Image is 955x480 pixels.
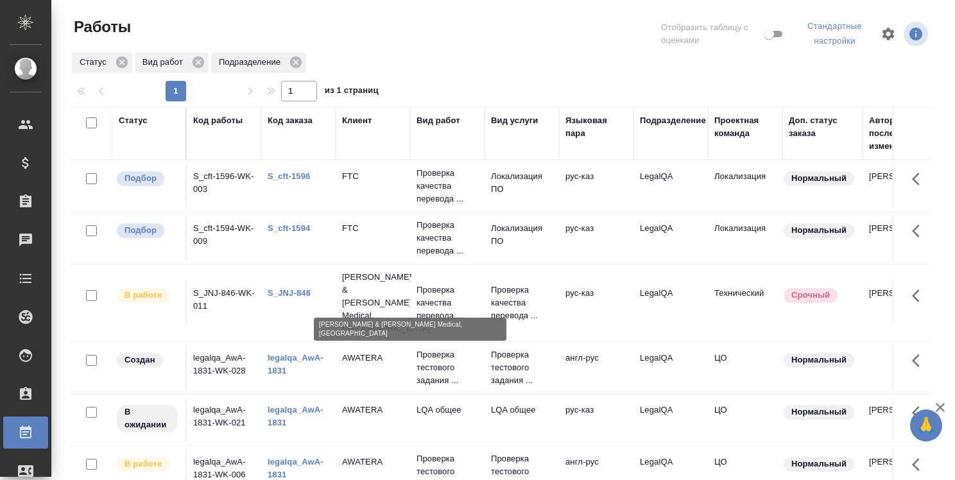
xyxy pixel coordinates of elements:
[791,406,847,418] p: Нормальный
[708,345,782,390] td: ЦО
[187,216,261,261] td: S_cft-1594-WK-009
[219,56,285,69] p: Подразделение
[714,114,776,140] div: Проектная команда
[268,171,310,181] a: S_cft-1596
[791,354,847,366] p: Нормальный
[193,114,243,127] div: Код работы
[119,114,148,127] div: Статус
[342,271,404,335] p: [PERSON_NAME] & [PERSON_NAME] Medical, [GEOGRAPHIC_DATA]
[125,172,157,185] p: Подбор
[125,224,157,237] p: Подбор
[869,114,931,153] div: Автор последнего изменения
[116,404,179,434] div: Исполнитель назначен, приступать к работе пока рано
[187,280,261,325] td: S_JNJ-846-WK-011
[863,397,937,442] td: [PERSON_NAME]
[72,53,132,73] div: Статус
[791,224,847,237] p: Нормальный
[187,397,261,442] td: legalqa_AwA-1831-WK-021
[796,17,873,51] div: split button
[491,170,553,196] p: Локализация ПО
[633,345,708,390] td: LegalQA
[491,348,553,387] p: Проверка тестового задания ...
[559,280,633,325] td: рус-каз
[708,164,782,209] td: Локализация
[268,288,311,298] a: S_JNJ-846
[491,222,553,248] p: Локализация ПО
[904,216,935,246] button: Здесь прячутся важные кнопки
[142,56,187,69] p: Вид работ
[342,222,404,235] p: FTC
[491,114,538,127] div: Вид услуги
[559,216,633,261] td: рус-каз
[633,164,708,209] td: LegalQA
[417,284,478,322] p: Проверка качества перевода ...
[863,216,937,261] td: [PERSON_NAME]
[268,405,323,427] a: legalqa_AwA-1831
[708,280,782,325] td: Технический
[863,164,937,209] td: [PERSON_NAME]
[417,219,478,257] p: Проверка качества перевода ...
[904,345,935,376] button: Здесь прячутся важные кнопки
[661,21,761,47] span: Отобразить таблицу с оценками
[559,345,633,390] td: англ-рус
[116,222,179,239] div: Можно подбирать исполнителей
[342,170,404,183] p: FTC
[342,352,404,364] p: AWATERA
[71,17,131,37] span: Работы
[417,167,478,205] p: Проверка качества перевода ...
[791,458,847,470] p: Нормальный
[491,284,553,322] p: Проверка качества перевода ...
[633,280,708,325] td: LegalQA
[791,172,847,185] p: Нормальный
[268,223,310,233] a: S_cft-1594
[116,456,179,473] div: Исполнитель выполняет работу
[863,280,937,325] td: [PERSON_NAME]
[342,114,372,127] div: Клиент
[268,114,313,127] div: Код заказа
[125,406,170,431] p: В ожидании
[915,412,937,439] span: 🙏
[342,456,404,468] p: AWATERA
[565,114,627,140] div: Языковая пара
[789,114,856,140] div: Доп. статус заказа
[125,289,162,302] p: В работе
[80,56,111,69] p: Статус
[342,404,404,416] p: AWATERA
[904,164,935,194] button: Здесь прячутся важные кнопки
[708,397,782,442] td: ЦО
[268,353,323,375] a: legalqa_AwA-1831
[417,114,460,127] div: Вид работ
[116,170,179,187] div: Можно подбирать исполнителей
[116,287,179,304] div: Исполнитель выполняет работу
[633,216,708,261] td: LegalQA
[640,114,706,127] div: Подразделение
[116,352,179,369] div: Заказ еще не согласован с клиентом, искать исполнителей рано
[791,289,830,302] p: Срочный
[904,22,931,46] span: Посмотреть информацию
[325,83,379,101] span: из 1 страниц
[559,164,633,209] td: рус-каз
[187,164,261,209] td: S_cft-1596-WK-003
[268,457,323,479] a: legalqa_AwA-1831
[491,404,553,416] p: LQA общее
[559,397,633,442] td: рус-каз
[904,449,935,480] button: Здесь прячутся важные кнопки
[417,348,478,387] p: Проверка тестового задания ...
[417,404,478,416] p: LQA общее
[125,354,155,366] p: Создан
[135,53,209,73] div: Вид работ
[125,458,162,470] p: В работе
[187,345,261,390] td: legalqa_AwA-1831-WK-028
[873,19,904,49] span: Настроить таблицу
[904,397,935,428] button: Здесь прячутся важные кнопки
[708,216,782,261] td: Локализация
[904,280,935,311] button: Здесь прячутся важные кнопки
[211,53,306,73] div: Подразделение
[910,409,942,441] button: 🙏
[633,397,708,442] td: LegalQA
